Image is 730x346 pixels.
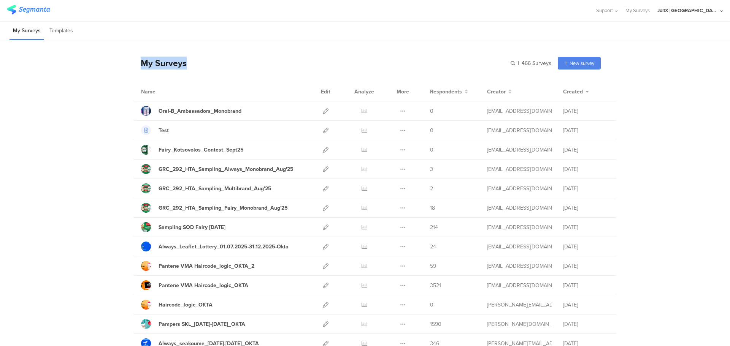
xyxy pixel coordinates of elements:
div: [DATE] [563,126,609,134]
div: Pampers SKL_8May25-21May25_OKTA [159,320,245,328]
div: Pantene VMA Haircode_logic_OKTA_2 [159,262,254,270]
span: 466 Surveys [522,59,551,67]
span: 0 [430,301,433,309]
button: Created [563,88,589,96]
span: 0 [430,146,433,154]
div: gheorghe.a.4@pg.com [487,165,552,173]
a: GRC_292_HTA_Sampling_Always_Monobrand_Aug'25 [141,164,294,174]
span: | [517,59,520,67]
div: skora.es@pg.com [487,320,552,328]
div: [DATE] [563,223,609,231]
a: Haircode_logic_OKTA [141,300,213,310]
button: Respondents [430,88,468,96]
div: [DATE] [563,146,609,154]
div: [DATE] [563,185,609,193]
div: More [395,82,411,101]
div: Haircode_logic_OKTA [159,301,213,309]
div: [DATE] [563,243,609,251]
div: betbeder.mb@pg.com [487,146,552,154]
div: Fairy_Kotsovolos_Contest_Sept25 [159,146,244,154]
div: [DATE] [563,301,609,309]
a: Always_Leaflet_Lottery_01.07.2025-31.12.2025-Okta [141,242,289,251]
span: Respondents [430,88,462,96]
a: Oral-B_Ambassadors_Monobrand [141,106,241,116]
div: Always_Leaflet_Lottery_01.07.2025-31.12.2025-Okta [159,243,289,251]
div: GRC_292_HTA_Sampling_Fairy_Monobrand_Aug'25 [159,204,288,212]
span: New survey [570,60,594,67]
a: GRC_292_HTA_Sampling_Multibrand_Aug'25 [141,183,271,193]
div: betbeder.mb@pg.com [487,243,552,251]
img: segmanta logo [7,5,50,14]
div: gheorghe.a.4@pg.com [487,223,552,231]
li: Templates [46,22,76,40]
div: My Surveys [133,57,187,70]
div: Edit [317,82,334,101]
div: baroutis.db@pg.com [487,281,552,289]
div: gheorghe.a.4@pg.com [487,204,552,212]
div: Name [141,88,187,96]
span: 59 [430,262,436,270]
span: Created [563,88,583,96]
span: 24 [430,243,436,251]
div: [DATE] [563,281,609,289]
li: My Surveys [10,22,44,40]
span: 3521 [430,281,441,289]
div: [DATE] [563,165,609,173]
span: 1590 [430,320,441,328]
div: JoltX [GEOGRAPHIC_DATA] [657,7,718,14]
div: Oral-B_Ambassadors_Monobrand [159,107,241,115]
button: Creator [487,88,512,96]
div: Test [159,126,169,134]
span: Support [596,7,613,14]
span: 214 [430,223,438,231]
span: 3 [430,165,433,173]
span: Creator [487,88,506,96]
a: GRC_292_HTA_Sampling_Fairy_Monobrand_Aug'25 [141,203,288,213]
a: Sampling SOD Fairy [DATE] [141,222,225,232]
a: Pantene VMA Haircode_logic_OKTA [141,280,248,290]
div: [DATE] [563,320,609,328]
span: 0 [430,126,433,134]
div: [DATE] [563,204,609,212]
div: GRC_292_HTA_Sampling_Multibrand_Aug'25 [159,185,271,193]
div: [DATE] [563,107,609,115]
a: Test [141,125,169,135]
div: support@segmanta.com [487,126,552,134]
div: Analyze [353,82,376,101]
div: [DATE] [563,262,609,270]
div: nikolopoulos.j@pg.com [487,107,552,115]
div: GRC_292_HTA_Sampling_Always_Monobrand_Aug'25 [159,165,294,173]
div: Pantene VMA Haircode_logic_OKTA [159,281,248,289]
div: Sampling SOD Fairy Aug'25 [159,223,225,231]
a: Pantene VMA Haircode_logic_OKTA_2 [141,261,254,271]
div: gheorghe.a.4@pg.com [487,185,552,193]
a: Fairy_Kotsovolos_Contest_Sept25 [141,145,244,155]
span: 18 [430,204,435,212]
span: 2 [430,185,433,193]
div: arvanitis.a@pg.com [487,301,552,309]
a: Pampers SKL_[DATE]-[DATE]_OKTA [141,319,245,329]
span: 0 [430,107,433,115]
div: baroutis.db@pg.com [487,262,552,270]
